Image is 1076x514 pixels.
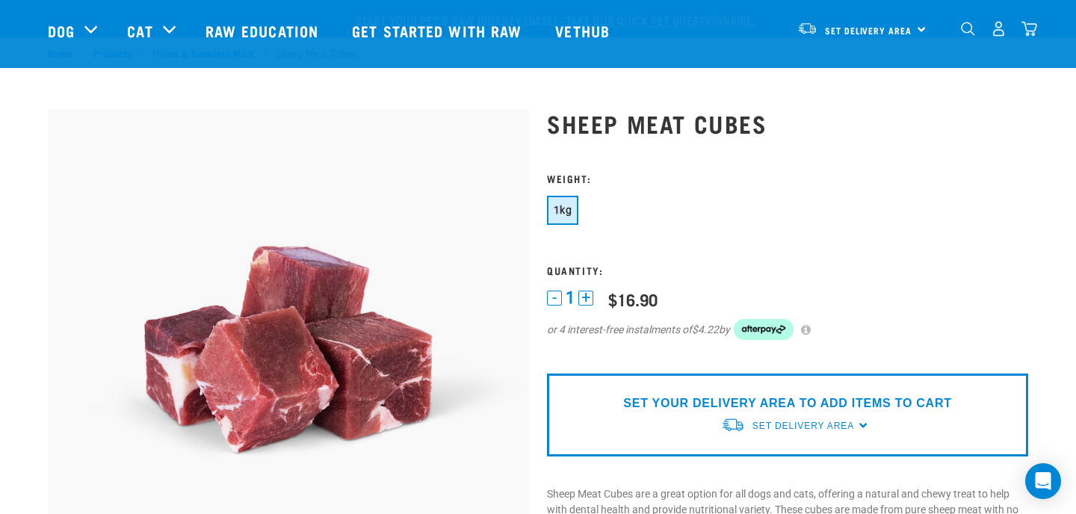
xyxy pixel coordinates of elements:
span: Set Delivery Area [752,421,854,431]
span: Set Delivery Area [825,28,912,33]
a: Raw Education [191,1,337,61]
img: home-icon-1@2x.png [961,22,975,36]
span: 1 [566,290,575,306]
button: + [578,291,593,306]
div: or 4 interest-free instalments of by [547,319,1028,340]
a: Cat [127,19,152,42]
h1: Sheep Meat Cubes [547,110,1028,137]
a: Get started with Raw [337,1,540,61]
img: van-moving.png [721,417,745,433]
button: - [547,291,562,306]
a: Vethub [540,1,628,61]
p: SET YOUR DELIVERY AREA TO ADD ITEMS TO CART [623,394,951,412]
span: $4.22 [692,322,719,338]
button: 1kg [547,196,578,225]
span: 1kg [554,204,572,216]
h3: Quantity: [547,264,1028,276]
div: Open Intercom Messenger [1025,463,1061,499]
img: van-moving.png [797,22,817,35]
div: $16.90 [608,290,658,309]
a: Dog [48,19,75,42]
h3: Weight: [547,173,1028,184]
img: Afterpay [734,319,794,340]
img: user.png [991,21,1007,37]
img: home-icon@2x.png [1021,21,1037,37]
